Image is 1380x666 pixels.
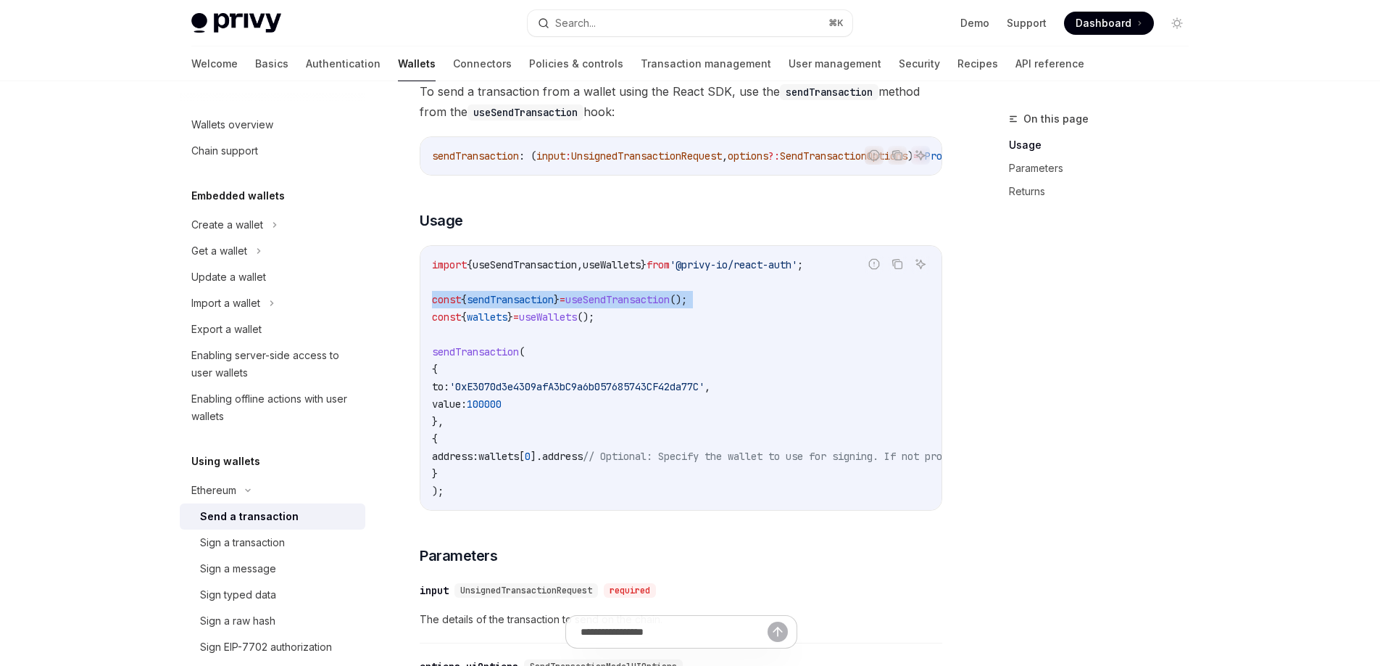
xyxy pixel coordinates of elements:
span: Parameters [420,546,497,566]
a: Usage [1009,133,1200,157]
span: }, [432,415,444,428]
span: import [432,258,467,271]
span: = [560,293,565,306]
div: Sign a raw hash [200,612,275,630]
span: ?: [768,149,780,163]
div: Chain support [191,142,258,160]
a: Dashboard [1064,12,1154,35]
span: sendTransaction [432,345,519,358]
a: Update a wallet [180,264,365,290]
span: useSendTransaction [565,293,670,306]
span: { [467,258,473,271]
a: Export a wallet [180,316,365,342]
span: UnsignedTransactionRequest [460,585,592,596]
button: Toggle dark mode [1165,12,1189,35]
span: { [461,311,467,324]
span: ]. [531,450,542,463]
span: { [432,432,438,445]
span: useWallets [583,258,641,271]
button: Ask AI [911,255,930,274]
span: Dashboard [1076,16,1131,30]
a: User management [789,46,881,81]
span: To send a transaction from a wallet using the React SDK, use the method from the hook: [420,81,942,122]
span: '@privy-io/react-auth' [670,258,797,271]
a: Demo [960,16,989,30]
div: Import a wallet [191,295,260,312]
a: Enabling server-side access to user wallets [180,342,365,386]
span: The details of the transaction to send on the chain. [420,611,942,628]
a: Welcome [191,46,238,81]
a: Support [1007,16,1047,30]
span: to: [432,380,449,393]
span: } [641,258,647,271]
img: light logo [191,13,281,33]
span: '0xE3070d3e4309afA3bC9a6b057685743CF42da77C' [449,380,704,393]
span: , [577,258,583,271]
span: (); [577,311,594,324]
span: (); [670,293,687,306]
div: Enabling offline actions with user wallets [191,390,357,425]
span: value: [432,398,467,411]
span: const [432,311,461,324]
span: ; [797,258,803,271]
a: Transaction management [641,46,771,81]
span: 100000 [467,398,502,411]
div: required [604,583,656,598]
span: options [728,149,768,163]
a: Sign a message [180,556,365,582]
span: [ [519,450,525,463]
span: 0 [525,450,531,463]
a: API reference [1015,46,1084,81]
a: Enabling offline actions with user wallets [180,386,365,429]
button: Copy the contents from the code block [888,146,907,165]
div: Send a transaction [200,508,299,525]
span: On this page [1023,110,1089,128]
span: } [554,293,560,306]
a: Sign a transaction [180,530,365,556]
span: : [565,149,571,163]
a: Policies & controls [529,46,623,81]
span: sendTransaction [432,149,519,163]
code: sendTransaction [780,84,878,100]
button: Ask AI [911,146,930,165]
div: Export a wallet [191,321,262,338]
a: Wallets overview [180,112,365,138]
button: Search...⌘K [528,10,852,36]
a: Parameters [1009,157,1200,180]
div: Update a wallet [191,268,266,286]
div: Create a wallet [191,216,263,234]
span: : ( [519,149,536,163]
span: ) [907,149,913,163]
span: , [722,149,728,163]
div: Sign EIP-7702 authorization [200,638,332,656]
span: input [536,149,565,163]
button: Report incorrect code [865,146,884,165]
span: // Optional: Specify the wallet to use for signing. If not provided, the first wallet will be used. [583,450,1157,463]
span: { [461,293,467,306]
span: ( [519,345,525,358]
h5: Embedded wallets [191,187,285,205]
h5: Using wallets [191,453,260,470]
div: Wallets overview [191,116,273,133]
div: Get a wallet [191,242,247,260]
span: } [507,311,513,324]
span: { [432,363,438,376]
span: useSendTransaction [473,258,577,271]
span: sendTransaction [467,293,554,306]
a: Sign a raw hash [180,608,365,634]
button: Report incorrect code [865,255,884,274]
code: useSendTransaction [467,104,583,120]
a: Connectors [453,46,512,81]
a: Sign EIP-7702 authorization [180,634,365,660]
button: Send message [768,622,788,642]
a: Basics [255,46,288,81]
span: , [704,380,710,393]
button: Copy the contents from the code block [888,255,907,274]
div: Enabling server-side access to user wallets [191,347,357,382]
span: useWallets [519,311,577,324]
span: } [432,467,438,480]
a: Returns [1009,180,1200,203]
span: Usage [420,210,463,231]
a: Authentication [306,46,381,81]
div: Sign typed data [200,586,276,604]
